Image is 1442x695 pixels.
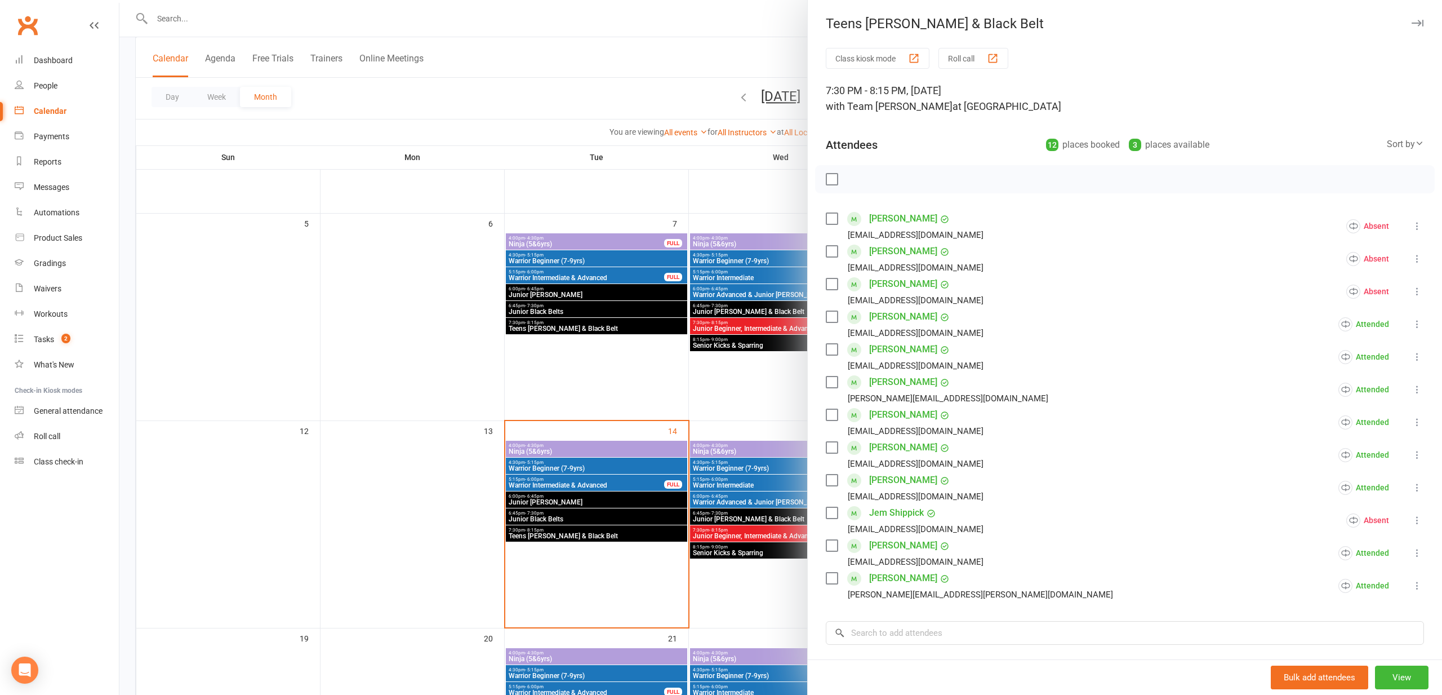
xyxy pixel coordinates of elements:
[34,81,57,90] div: People
[848,587,1113,602] div: [PERSON_NAME][EMAIL_ADDRESS][PERSON_NAME][DOMAIN_NAME]
[1129,139,1141,151] div: 3
[1046,139,1058,151] div: 12
[1338,448,1389,462] div: Attended
[1338,317,1389,331] div: Attended
[15,399,119,424] a: General attendance kiosk mode
[808,16,1442,32] div: Teens [PERSON_NAME] & Black Belt
[15,276,119,302] a: Waivers
[15,225,119,251] a: Product Sales
[34,132,69,141] div: Payments
[34,360,74,369] div: What's New
[1338,415,1389,430] div: Attended
[1346,513,1389,528] div: Absent
[1338,579,1389,593] div: Attended
[1346,252,1389,266] div: Absent
[1046,137,1120,153] div: places booked
[34,259,66,268] div: Gradings
[848,489,983,504] div: [EMAIL_ADDRESS][DOMAIN_NAME]
[11,657,38,684] div: Open Intercom Messenger
[1346,285,1389,299] div: Absent
[34,183,69,192] div: Messages
[34,107,66,116] div: Calendar
[848,457,983,471] div: [EMAIL_ADDRESS][DOMAIN_NAME]
[15,302,119,327] a: Workouts
[848,358,983,373] div: [EMAIL_ADDRESS][DOMAIN_NAME]
[848,260,983,275] div: [EMAIL_ADDRESS][DOMAIN_NAME]
[826,137,878,153] div: Attendees
[15,251,119,276] a: Gradings
[15,149,119,175] a: Reports
[15,99,119,124] a: Calendar
[15,327,119,352] a: Tasks 2
[848,228,983,242] div: [EMAIL_ADDRESS][DOMAIN_NAME]
[34,208,79,217] div: Automations
[869,406,937,424] a: [PERSON_NAME]
[848,326,983,340] div: [EMAIL_ADDRESS][DOMAIN_NAME]
[848,424,983,439] div: [EMAIL_ADDRESS][DOMAIN_NAME]
[15,124,119,149] a: Payments
[34,432,60,441] div: Roll call
[826,83,1424,114] div: 7:30 PM - 8:15 PM, [DATE]
[1338,383,1389,397] div: Attended
[34,233,82,242] div: Product Sales
[15,48,119,73] a: Dashboard
[15,200,119,225] a: Automations
[869,504,924,522] a: Jem Shippick
[34,335,54,344] div: Tasks
[953,100,1061,112] span: at [GEOGRAPHIC_DATA]
[826,100,953,112] span: with Team [PERSON_NAME]
[848,555,983,569] div: [EMAIL_ADDRESS][DOMAIN_NAME]
[869,308,937,326] a: [PERSON_NAME]
[869,210,937,228] a: [PERSON_NAME]
[34,309,68,318] div: Workouts
[1346,219,1389,233] div: Absent
[826,48,929,69] button: Class kiosk mode
[34,406,103,415] div: General attendance
[15,424,119,449] a: Roll call
[1387,137,1424,152] div: Sort by
[1338,481,1389,495] div: Attended
[34,457,83,466] div: Class check-in
[15,73,119,99] a: People
[869,340,937,358] a: [PERSON_NAME]
[848,293,983,308] div: [EMAIL_ADDRESS][DOMAIN_NAME]
[848,522,983,537] div: [EMAIL_ADDRESS][DOMAIN_NAME]
[848,391,1048,406] div: [PERSON_NAME][EMAIL_ADDRESS][DOMAIN_NAME]
[34,56,73,65] div: Dashboard
[1271,666,1368,689] button: Bulk add attendees
[1338,546,1389,560] div: Attended
[869,373,937,391] a: [PERSON_NAME]
[826,621,1424,645] input: Search to add attendees
[15,449,119,475] a: Class kiosk mode
[34,284,61,293] div: Waivers
[34,157,61,166] div: Reports
[61,334,70,343] span: 2
[869,569,937,587] a: [PERSON_NAME]
[15,175,119,200] a: Messages
[15,352,119,378] a: What's New
[1129,137,1209,153] div: places available
[869,439,937,457] a: [PERSON_NAME]
[1338,350,1389,364] div: Attended
[938,48,1008,69] button: Roll call
[869,242,937,260] a: [PERSON_NAME]
[869,537,937,555] a: [PERSON_NAME]
[869,471,937,489] a: [PERSON_NAME]
[1375,666,1428,689] button: View
[869,275,937,293] a: [PERSON_NAME]
[14,11,42,39] a: Clubworx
